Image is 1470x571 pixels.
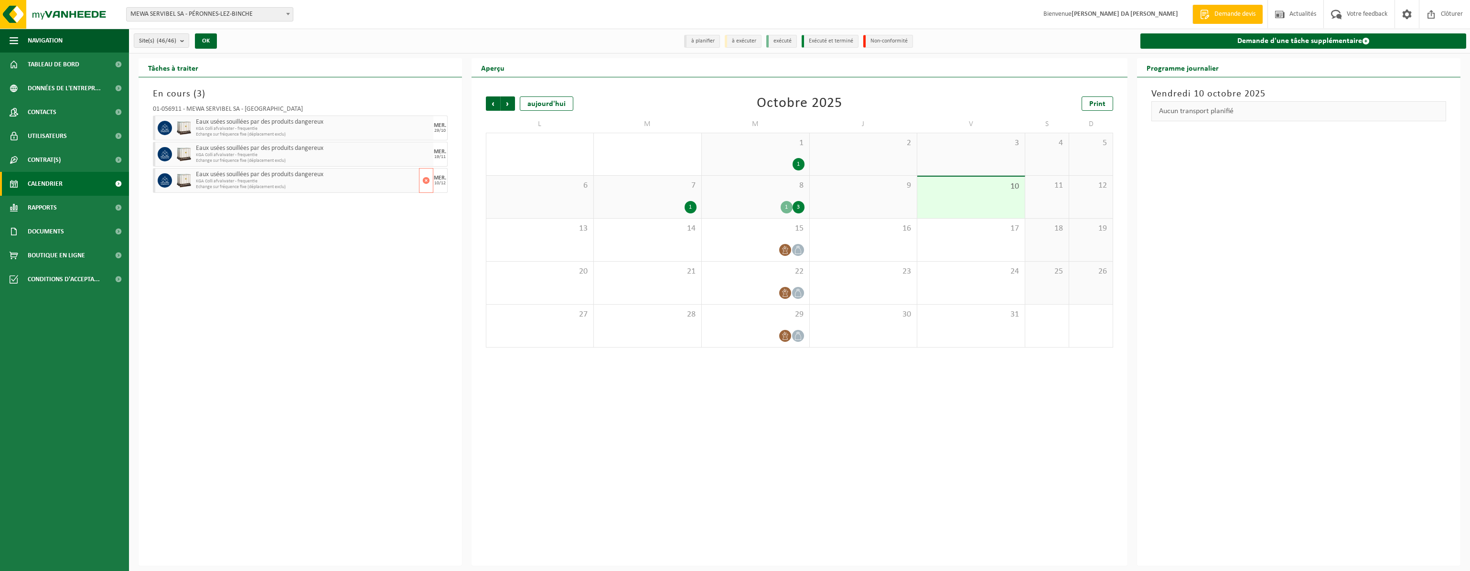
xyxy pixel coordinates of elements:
span: Contrat(s) [28,148,61,172]
span: Site(s) [139,34,176,48]
span: Echange sur fréquence fixe (déplacement exclu) [196,184,417,190]
span: 27 [491,309,589,320]
span: Navigation [28,29,63,53]
a: Print [1082,96,1113,111]
span: 18 [1030,223,1064,234]
span: 24 [922,266,1020,277]
td: M [702,116,810,133]
td: S [1025,116,1069,133]
span: 9 [815,180,912,191]
span: 15 [707,223,805,234]
span: KGA Colli afvalwater - frequentie [196,126,431,132]
div: 3 [793,201,805,213]
span: 17 [922,223,1020,234]
span: Echange sur fréquence fixe (déplacement exclu) [196,132,431,137]
span: Conditions d'accepta... [28,267,100,291]
span: 22 [707,266,805,277]
span: Eaux usées souillées par des produits dangereux [196,171,417,179]
a: Demande d'une tâche supplémentaire [1140,33,1466,49]
span: 16 [815,223,912,234]
span: 3 [922,138,1020,148]
li: Exécuté et terminé [802,35,858,48]
span: 21 [599,266,697,277]
h2: Aperçu [472,58,514,77]
span: 19 [1074,223,1108,234]
span: 31 [922,309,1020,320]
span: Boutique en ligne [28,243,85,267]
li: à planifier [684,35,720,48]
h3: En cours ( ) [153,87,448,101]
div: 10/12 [434,181,446,186]
span: Données de l'entrepr... [28,76,101,100]
img: PB-IC-1000-HPE-00-01 [177,173,191,188]
span: 20 [491,266,589,277]
td: D [1069,116,1113,133]
h3: Vendredi 10 octobre 2025 [1151,87,1446,101]
strong: [PERSON_NAME] DA [PERSON_NAME] [1072,11,1178,18]
span: Calendrier [28,172,63,196]
div: Aucun transport planifié [1151,101,1446,121]
div: MER. [434,175,446,181]
span: 13 [491,223,589,234]
button: Site(s)(46/46) [134,33,189,48]
span: 26 [1074,266,1108,277]
span: Tableau de bord [28,53,79,76]
span: 12 [1074,180,1108,191]
count: (46/46) [157,38,176,44]
h2: Tâches à traiter [139,58,208,77]
span: KGA Colli afvalwater - frequentie [196,152,431,158]
div: MER. [434,123,446,128]
img: PB-IC-1000-HPE-00-01 [177,121,191,135]
span: Suivant [501,96,515,111]
span: Contacts [28,100,56,124]
div: 1 [793,158,805,170]
span: Echange sur fréquence fixe (déplacement exclu) [196,158,431,164]
img: PB-IC-1000-HPE-00-01 [177,147,191,161]
div: 1 [781,201,793,213]
span: 10 [922,181,1020,192]
span: 25 [1030,266,1064,277]
li: Non-conformité [863,35,913,48]
span: 3 [197,89,202,99]
div: 1 [685,201,697,213]
h2: Programme journalier [1137,58,1228,77]
span: MEWA SERVIBEL SA - PÉRONNES-LEZ-BINCHE [127,8,293,21]
span: Eaux usées souillées par des produits dangereux [196,118,431,126]
span: Print [1089,100,1105,108]
span: 11 [1030,180,1064,191]
span: Demande devis [1212,10,1258,19]
td: M [594,116,702,133]
span: 29 [707,309,805,320]
span: 7 [599,180,697,191]
span: Eaux usées souillées par des produits dangereux [196,145,431,152]
span: 5 [1074,138,1108,148]
div: Octobre 2025 [757,96,842,111]
span: Rapports [28,196,57,220]
div: 29/10 [434,128,446,133]
li: à exécuter [725,35,762,48]
div: 01-056911 - MEWA SERVIBEL SA - [GEOGRAPHIC_DATA] [153,106,448,116]
a: Demande devis [1192,5,1263,24]
span: Documents [28,220,64,243]
td: L [486,116,594,133]
span: 2 [815,138,912,148]
div: MER. [434,149,446,155]
span: 30 [815,309,912,320]
span: KGA Colli afvalwater - frequentie [196,179,417,184]
iframe: chat widget [5,550,160,571]
li: exécuté [766,35,797,48]
span: 8 [707,180,805,191]
span: Précédent [486,96,500,111]
td: V [917,116,1025,133]
span: 14 [599,223,697,234]
span: Utilisateurs [28,124,67,148]
span: MEWA SERVIBEL SA - PÉRONNES-LEZ-BINCHE [126,7,293,21]
span: 6 [491,180,589,191]
div: aujourd'hui [520,96,573,111]
span: 23 [815,266,912,277]
span: 28 [599,309,697,320]
td: J [810,116,918,133]
button: OK [195,33,217,49]
div: 19/11 [434,155,446,159]
span: 1 [707,138,805,148]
